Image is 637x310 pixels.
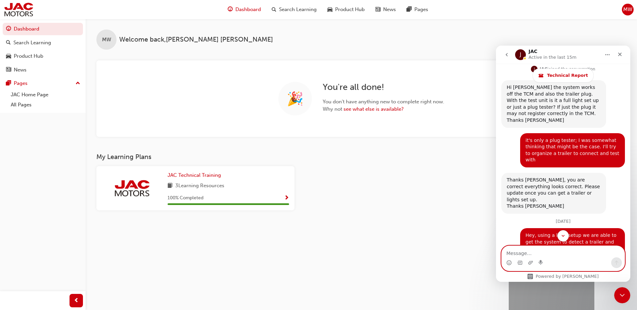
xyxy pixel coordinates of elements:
span: news-icon [6,67,11,73]
span: Product Hub [335,6,365,13]
button: Show Progress [284,194,289,202]
span: Dashboard [235,6,261,13]
div: Hey, using a light setup we are able to get the system to detect a trailer and work as normal. Af... [24,183,129,243]
a: guage-iconDashboard [222,3,266,16]
a: All Pages [8,100,83,110]
div: Product Hub [14,52,43,60]
h2: You're all done! [323,82,444,93]
span: Why not [323,105,444,113]
div: Pages [14,80,28,87]
span: Welcome back , [PERSON_NAME] [PERSON_NAME] [119,36,273,44]
a: JAC Technical Training [168,171,224,179]
span: search-icon [6,40,11,46]
button: Pages [3,77,83,90]
span: 3 Learning Resources [175,182,224,190]
a: news-iconNews [370,3,401,16]
button: Start recording [43,214,48,220]
span: pages-icon [6,81,11,87]
span: book-icon [168,182,173,190]
img: jac-portal [113,179,150,197]
span: 100 % Completed [168,194,203,202]
iframe: Intercom live chat [614,287,630,303]
button: Upload attachment [32,214,37,220]
div: Michael says… [5,183,129,249]
span: JAC Technical Training [168,172,221,178]
button: DashboardSearch LearningProduct HubNews [3,21,83,77]
span: guage-icon [228,5,233,14]
iframe: Intercom live chat [496,46,630,282]
a: search-iconSearch Learning [266,3,322,16]
button: Send a message… [115,212,126,222]
img: jac-portal [3,2,34,17]
a: see what else is available? [344,106,404,112]
a: Dashboard [3,23,83,35]
span: pages-icon [407,5,412,14]
div: News [14,66,27,74]
a: car-iconProduct Hub [322,3,370,16]
a: Search Learning [3,37,83,49]
span: News [383,6,396,13]
a: JAC Home Page [8,90,83,100]
a: News [3,64,83,76]
button: MW [622,4,634,15]
span: car-icon [6,53,11,59]
span: Show Progress [284,195,289,201]
div: Search Learning [13,39,51,47]
a: Product Hub [3,50,83,62]
span: 🎉 [287,95,304,103]
button: Emoji picker [10,214,16,220]
textarea: Message… [6,200,129,212]
span: MW [102,36,111,44]
span: prev-icon [74,297,79,305]
span: MW [623,6,632,13]
a: pages-iconPages [401,3,434,16]
span: car-icon [327,5,332,14]
button: Scroll to bottom [61,185,73,196]
span: You don't have anything new to complete right now. [323,98,444,106]
span: search-icon [272,5,276,14]
button: Gif picker [21,214,27,220]
h3: My Learning Plans [96,153,498,161]
span: guage-icon [6,26,11,32]
span: up-icon [76,79,80,88]
span: Search Learning [279,6,317,13]
span: Pages [414,6,428,13]
span: news-icon [375,5,380,14]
